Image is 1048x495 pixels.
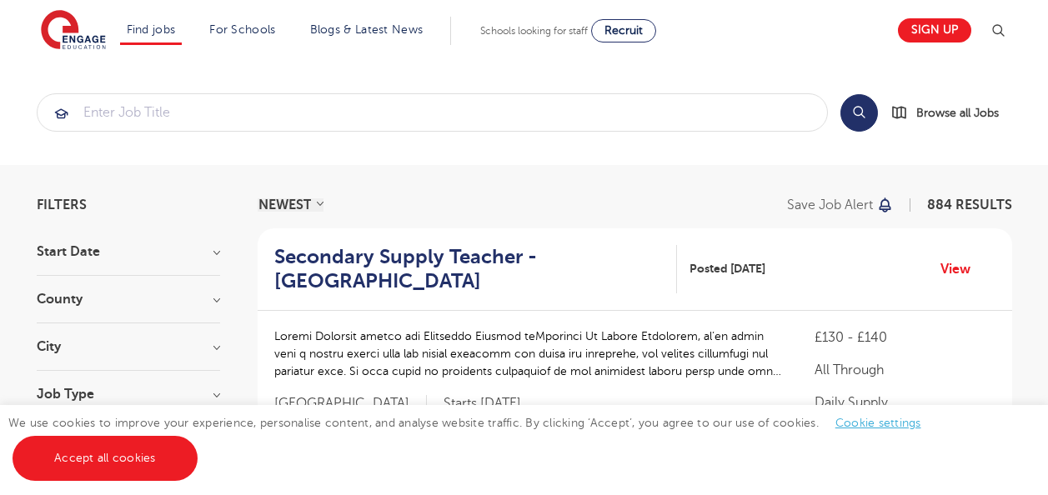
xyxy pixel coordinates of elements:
button: Save job alert [787,198,895,212]
h3: Start Date [37,245,220,258]
a: Find jobs [127,23,176,36]
span: Schools looking for staff [480,25,588,37]
p: Starts [DATE] [444,395,521,412]
p: Loremi Dolorsit ametco adi Elitseddo Eiusmod teMporinci Ut Labore Etdolorem, al’en admin veni q n... [274,327,782,380]
div: Submit [37,93,828,132]
a: Blogs & Latest News [310,23,424,36]
p: All Through [815,360,995,380]
a: Browse all Jobs [891,103,1012,122]
a: For Schools [209,23,275,36]
span: We use cookies to improve your experience, personalise content, and analyse website traffic. By c... [8,417,938,464]
a: Accept all cookies [13,436,198,481]
p: £130 - £140 [815,327,995,347]
a: Sign up [898,18,971,42]
h3: City [37,340,220,353]
span: Recruit [604,24,643,37]
span: Browse all Jobs [916,103,999,122]
span: Filters [37,198,87,212]
a: Recruit [591,19,656,42]
p: Save job alert [787,198,873,212]
a: View [940,258,983,280]
a: Cookie settings [835,417,921,429]
input: Submit [38,94,827,131]
h3: Job Type [37,387,220,401]
span: [GEOGRAPHIC_DATA] [274,395,427,412]
h3: County [37,292,220,306]
button: Search [840,94,878,132]
p: Daily Supply [815,392,995,412]
span: Posted [DATE] [689,260,765,277]
img: Engage Education [41,10,106,52]
a: Secondary Supply Teacher - [GEOGRAPHIC_DATA] [274,245,678,293]
h2: Secondary Supply Teacher - [GEOGRAPHIC_DATA] [274,245,664,293]
span: 884 RESULTS [927,197,1012,212]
